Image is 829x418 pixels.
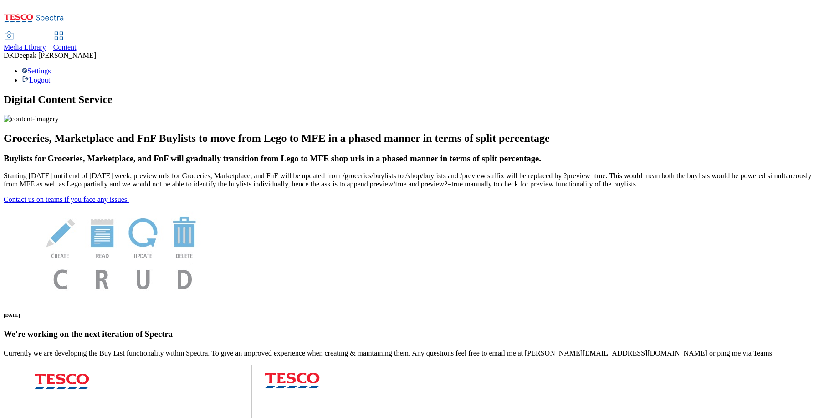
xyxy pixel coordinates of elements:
[4,32,46,52] a: Media Library
[4,312,825,318] h6: [DATE]
[53,32,77,52] a: Content
[4,43,46,51] span: Media Library
[4,196,129,203] a: Contact us on teams if you face any issues.
[4,329,825,339] h3: We're working on the next iteration of Spectra
[4,349,825,357] p: Currently we are developing the Buy List functionality within Spectra. To give an improved experi...
[14,52,96,59] span: Deepak [PERSON_NAME]
[4,154,825,164] h3: Buylists for Groceries, Marketplace, and FnF will gradually transition from Lego to MFE shop urls...
[4,132,825,144] h2: Groceries, Marketplace and FnF Buylists to move from Lego to MFE in a phased manner in terms of s...
[22,76,50,84] a: Logout
[4,93,825,106] h1: Digital Content Service
[4,172,825,188] p: Starting [DATE] until end of [DATE] week, preview urls for Groceries, Marketplace, and FnF will b...
[53,43,77,51] span: Content
[22,67,51,75] a: Settings
[4,204,241,299] img: News Image
[4,52,14,59] span: DK
[4,115,59,123] img: content-imagery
